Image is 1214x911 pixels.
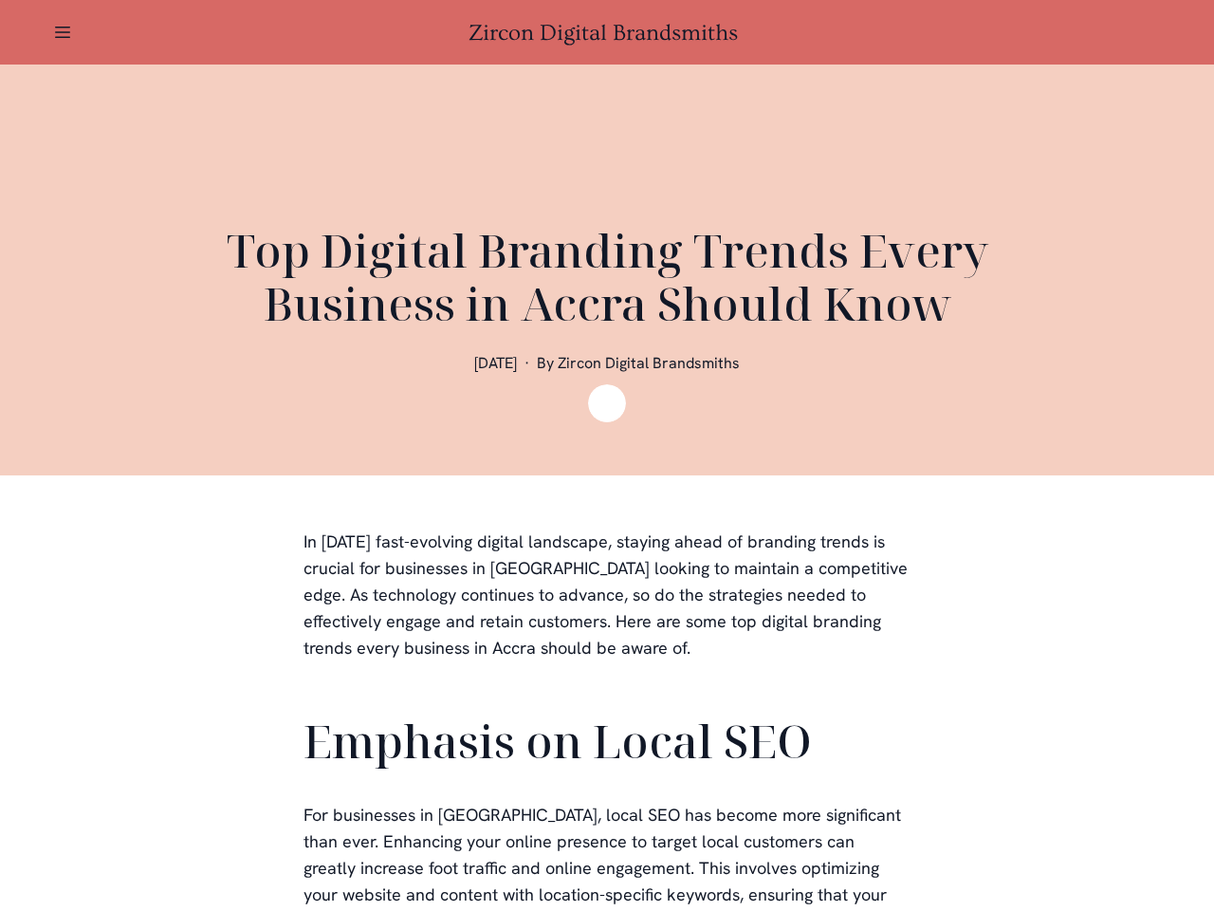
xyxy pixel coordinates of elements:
[537,353,740,373] span: By Zircon Digital Brandsmiths
[469,20,745,46] a: Zircon Digital Brandsmiths
[524,353,529,373] span: ·
[588,384,626,422] img: Zircon Digital Brandsmiths
[152,224,1062,330] h1: Top Digital Branding Trends Every Business in Accra Should Know
[303,529,910,661] p: In [DATE] fast-evolving digital landscape, staying ahead of branding trends is crucial for busine...
[303,688,910,775] h2: Emphasis on Local SEO
[474,353,517,373] span: [DATE]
